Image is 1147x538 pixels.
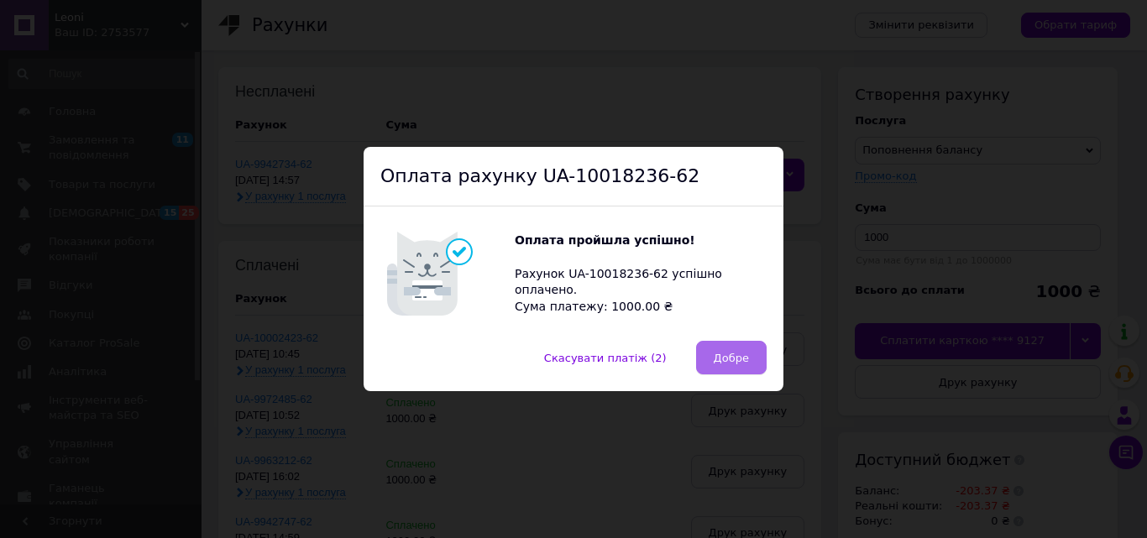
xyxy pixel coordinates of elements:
[515,233,695,247] b: Оплата пройшла успішно!
[515,232,767,315] div: Рахунок UA-10018236-62 успішно оплачено. Сума платежу: 1000.00 ₴
[714,352,749,364] span: Добре
[696,341,767,374] button: Добре
[364,147,783,207] div: Оплата рахунку UA-10018236-62
[544,352,667,364] span: Скасувати платіж (2)
[526,341,684,374] button: Скасувати платіж (2)
[380,223,515,324] img: Котик говорить Оплата пройшла успішно!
